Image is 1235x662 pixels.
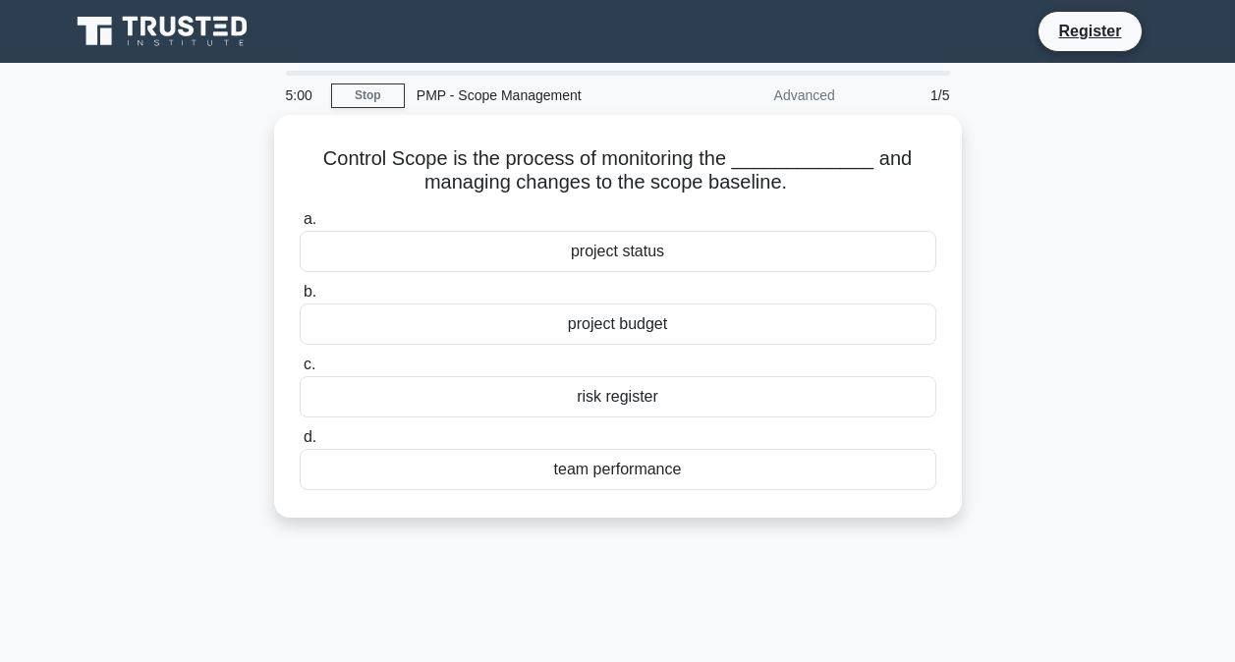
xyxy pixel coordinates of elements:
[298,146,938,195] h5: Control Scope is the process of monitoring the _____________ and managing changes to the scope ba...
[1046,19,1133,43] a: Register
[331,83,405,108] a: Stop
[304,210,316,227] span: a.
[300,303,936,345] div: project budget
[304,356,315,372] span: c.
[847,76,962,115] div: 1/5
[675,76,847,115] div: Advanced
[300,231,936,272] div: project status
[405,76,675,115] div: PMP - Scope Management
[304,283,316,300] span: b.
[274,76,331,115] div: 5:00
[300,449,936,490] div: team performance
[300,376,936,417] div: risk register
[304,428,316,445] span: d.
